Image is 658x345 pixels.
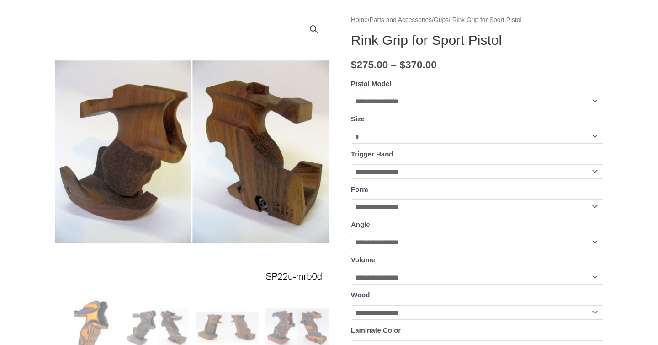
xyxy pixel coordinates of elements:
label: Form [351,185,368,193]
label: Volume [351,256,375,264]
a: View full-screen image gallery [306,21,322,38]
span: – [391,59,397,70]
h1: Rink Grip for Sport Pistol [351,32,603,49]
label: Laminate Color [351,326,401,334]
bdi: 275.00 [351,59,388,70]
a: Grips [434,16,449,23]
nav: Breadcrumb [351,14,603,26]
span: $ [351,59,357,70]
label: Wood [351,291,370,299]
a: Parts and Accessories [370,16,432,23]
label: Pistol Model [351,80,391,87]
label: Trigger Hand [351,150,393,158]
label: Size [351,115,365,123]
bdi: 370.00 [399,59,436,70]
label: Angle [351,221,370,228]
a: Home [351,16,368,23]
span: $ [399,59,405,70]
